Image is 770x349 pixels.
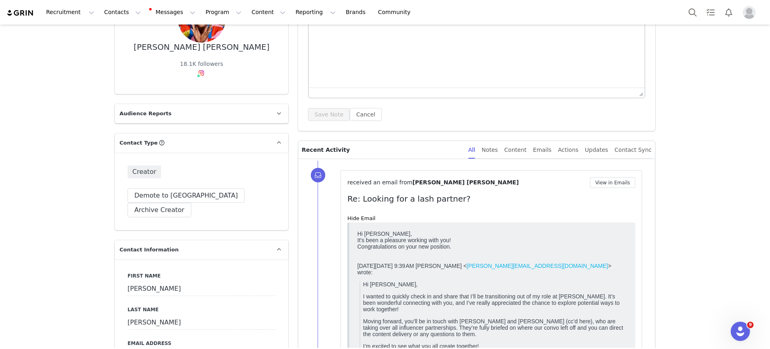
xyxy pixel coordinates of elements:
img: grin logo [6,9,34,17]
p: I wanted to quickly check in and share that I’ll be transitioning out of my role at [PERSON_NAME]... [9,66,273,85]
div: Updates [585,141,608,159]
button: View in Emails [590,177,635,188]
button: Save Note [308,108,350,121]
img: instagram.svg [198,70,205,76]
button: Contacts [99,3,146,21]
span: 9 [747,322,754,328]
button: Archive Creator [128,203,191,217]
button: Recruitment [41,3,99,21]
label: Email Address [128,340,276,347]
div: Actions [558,141,578,159]
div: Emails [533,141,551,159]
p: Hi [PERSON_NAME], [9,54,273,60]
a: Community [373,3,419,21]
a: Brands [341,3,373,21]
iframe: Rich Text Area [309,18,644,88]
div: Hi [PERSON_NAME], [3,3,273,10]
p: I’m excited to see what you all create together! [9,116,273,122]
div: Notes [482,141,498,159]
p: Warmly, [9,128,273,134]
button: Reporting [291,3,340,21]
div: Contact Sync [614,141,652,159]
div: [PERSON_NAME] [PERSON_NAME] [134,43,269,52]
button: Notifications [720,3,738,21]
span: Creator [128,165,161,178]
button: Cancel [350,108,381,121]
div: All [468,141,475,159]
img: placeholder-profile.jpg [743,6,756,19]
p: Moving forward, you’ll be in touch with [PERSON_NAME] and [PERSON_NAME] (cc’d here), who are taki... [9,91,273,110]
span: [PERSON_NAME] [PERSON_NAME] [412,179,519,186]
span: Contact Information [120,246,178,254]
div: Press the Up and Down arrow keys to resize the editor. [636,88,644,98]
span: Audience Reports [120,110,172,118]
iframe: Intercom live chat [731,322,750,341]
button: Profile [738,6,764,19]
span: Contact Type [120,139,158,147]
button: Search [684,3,701,21]
a: Hide Email [347,215,375,221]
p: Recent Activity [302,141,462,159]
p: Re: Looking for a lash partner? [347,193,635,205]
button: Demote to [GEOGRAPHIC_DATA] [128,188,245,203]
div: [DATE][DATE] 9:39 AM [PERSON_NAME] < > wrote: [3,35,273,48]
button: Program [201,3,246,21]
label: Last Name [128,306,276,313]
p: [PERSON_NAME] [9,140,273,146]
button: Messages [146,3,200,21]
a: Tasks [702,3,719,21]
div: Content [504,141,527,159]
a: [PERSON_NAME][EMAIL_ADDRESS][DOMAIN_NAME] [113,35,254,42]
div: 18.1K followers [180,60,223,68]
button: Content [247,3,290,21]
span: received an email from [347,179,412,186]
label: First Name [128,272,276,280]
div: Congratulations on your new position. [3,16,273,22]
div: It's been a pleasure working with you! [3,10,273,16]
